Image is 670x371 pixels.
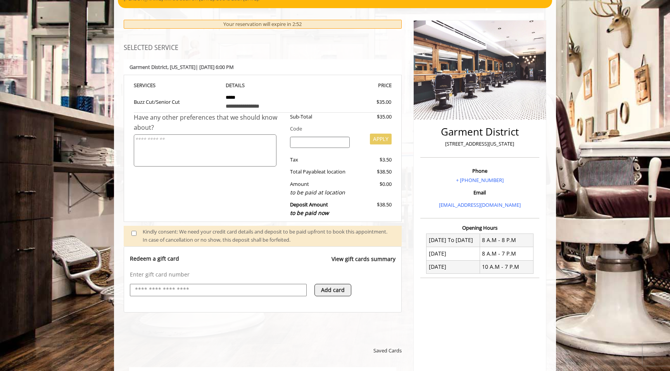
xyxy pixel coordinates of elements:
[290,209,329,216] span: to be paid now
[332,255,395,271] a: View gift cards summary
[153,82,155,89] span: S
[356,201,391,217] div: $38.50
[130,255,179,263] p: Redeem a gift card
[5,103,29,109] label: Zip Code
[5,48,41,54] label: Address Line 2
[284,113,356,121] div: Sub-Total
[124,45,402,52] h3: SELECTED SERVICE
[284,125,392,133] div: Code
[134,81,220,90] th: SERVICE
[290,188,350,197] div: to be paid at location
[238,158,262,170] button: Submit
[356,113,391,121] div: $35.00
[349,98,391,106] div: $35.00
[143,228,394,244] div: Kindly consent: We need your credit card details and deposit to be paid upfront to book this appo...
[314,284,351,296] button: Add card
[420,225,539,230] h3: Opening Hours
[427,260,480,273] td: [DATE]
[124,20,402,29] div: Your reservation will expire in 2:52
[167,64,195,70] span: , [US_STATE]
[356,156,391,164] div: $3.50
[422,168,537,173] h3: Phone
[5,130,28,137] label: Country
[439,201,521,208] a: [EMAIL_ADDRESS][DOMAIN_NAME]
[130,64,234,70] b: Garment District | [DATE] 6:00 PM
[356,180,391,197] div: $0.00
[5,20,41,27] label: Address Line 1
[290,201,329,216] b: Deposit Amount
[134,113,284,132] div: Have any other preferences that we should know about?
[5,6,42,12] b: Billing Address
[373,347,402,355] span: Saved Cards
[370,134,392,144] button: APPLY
[134,90,220,113] td: Buzz Cut/Senior Cut
[480,247,533,260] td: 8 A.M - 7 P.M
[456,177,504,184] a: + [PHONE_NUMBER]
[422,140,537,148] p: [STREET_ADDRESS][US_STATE]
[427,234,480,247] td: [DATE] To [DATE]
[480,260,533,273] td: 10 A.M - 7 P.M
[130,271,395,278] p: Enter gift card number
[284,156,356,164] div: Tax
[5,75,16,82] label: City
[356,168,391,176] div: $38.50
[422,126,537,137] h2: Garment District
[284,180,356,197] div: Amount
[306,81,392,90] th: PRICE
[480,234,533,247] td: 8 A.M - 8 P.M
[321,168,345,175] span: at location
[427,247,480,260] td: [DATE]
[284,168,356,176] div: Total Payable
[422,190,537,195] h3: Email
[220,81,306,90] th: DETAILS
